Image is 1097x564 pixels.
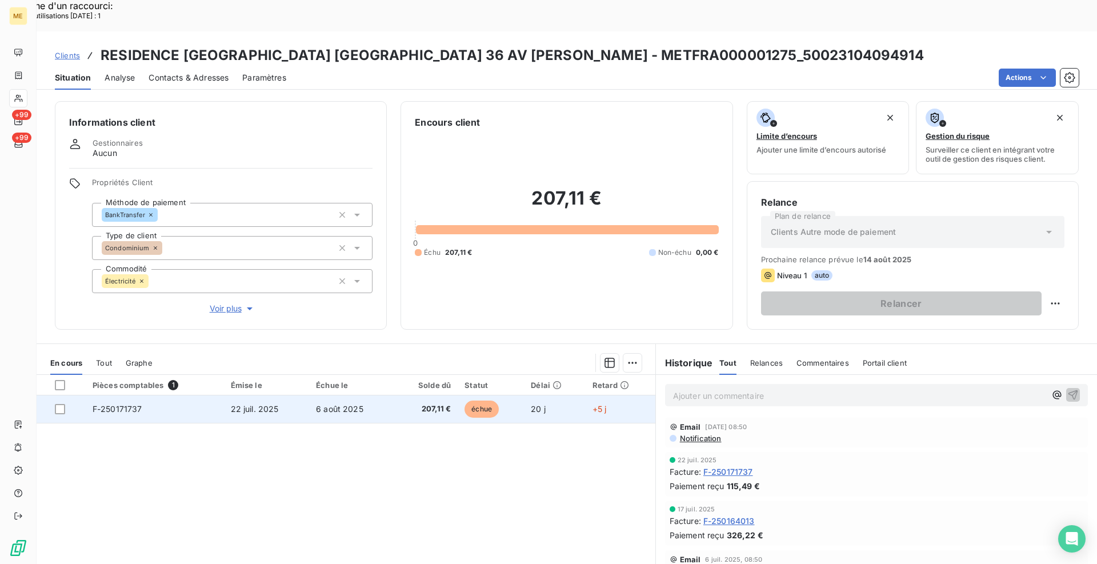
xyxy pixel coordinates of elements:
[531,381,579,390] div: Délai
[696,247,719,258] span: 0,00 €
[719,358,736,367] span: Tout
[101,45,924,66] h3: RESIDENCE [GEOGRAPHIC_DATA] [GEOGRAPHIC_DATA] 36 AV [PERSON_NAME] - METFRA000001275_50023104094914
[9,539,27,557] img: Logo LeanPay
[680,422,701,431] span: Email
[105,245,150,251] span: Condominium
[12,110,31,120] span: +99
[93,147,117,159] span: Aucun
[162,243,171,253] input: Ajouter une valeur
[105,72,135,83] span: Analyse
[415,187,718,221] h2: 207,11 €
[55,51,80,60] span: Clients
[999,69,1056,87] button: Actions
[670,466,701,478] span: Facture :
[92,302,373,315] button: Voir plus
[210,303,255,314] span: Voir plus
[750,358,783,367] span: Relances
[149,276,158,286] input: Ajouter une valeur
[415,115,480,129] h6: Encours client
[12,133,31,143] span: +99
[168,380,178,390] span: 1
[926,131,990,141] span: Gestion du risque
[96,358,112,367] span: Tout
[424,247,441,258] span: Échu
[670,515,701,527] span: Facture :
[761,195,1064,209] h6: Relance
[678,457,717,463] span: 22 juil. 2025
[727,480,760,492] span: 115,49 €
[316,404,363,414] span: 6 août 2025
[445,247,472,258] span: 207,11 €
[796,358,849,367] span: Commentaires
[756,145,886,154] span: Ajouter une limite d’encours autorisé
[658,247,691,258] span: Non-échu
[656,356,713,370] h6: Historique
[863,255,912,264] span: 14 août 2025
[747,101,910,174] button: Limite d’encoursAjouter une limite d’encours autorisé
[670,480,724,492] span: Paiement reçu
[158,210,167,220] input: Ajouter une valeur
[55,72,91,83] span: Situation
[771,226,896,238] span: Clients Autre mode de paiement
[705,556,762,563] span: 6 juil. 2025, 08:50
[863,358,907,367] span: Portail client
[465,381,517,390] div: Statut
[592,381,648,390] div: Retard
[465,401,499,418] span: échue
[1058,525,1086,553] div: Open Intercom Messenger
[592,404,607,414] span: +5 j
[231,404,279,414] span: 22 juil. 2025
[9,112,27,130] a: +99
[727,529,763,541] span: 326,22 €
[69,115,373,129] h6: Informations client
[756,131,817,141] span: Limite d’encours
[401,403,451,415] span: 207,11 €
[670,529,724,541] span: Paiement reçu
[703,515,755,527] span: F-250164013
[92,178,373,194] span: Propriétés Client
[93,138,143,147] span: Gestionnaires
[413,238,418,247] span: 0
[149,72,229,83] span: Contacts & Adresses
[9,135,27,153] a: +99
[401,381,451,390] div: Solde dû
[703,466,753,478] span: F-250171737
[811,270,833,281] span: auto
[680,555,701,564] span: Email
[761,291,1042,315] button: Relancer
[93,404,142,414] span: F-250171737
[93,380,217,390] div: Pièces comptables
[242,72,286,83] span: Paramètres
[777,271,807,280] span: Niveau 1
[126,358,153,367] span: Graphe
[926,145,1069,163] span: Surveiller ce client en intégrant votre outil de gestion des risques client.
[231,381,302,390] div: Émise le
[761,255,1064,264] span: Prochaine relance prévue le
[316,381,387,390] div: Échue le
[105,278,136,285] span: Électricité
[705,423,747,430] span: [DATE] 08:50
[50,358,82,367] span: En cours
[916,101,1079,174] button: Gestion du risqueSurveiller ce client en intégrant votre outil de gestion des risques client.
[678,506,715,513] span: 17 juil. 2025
[55,50,80,61] a: Clients
[531,404,546,414] span: 20 j
[105,211,145,218] span: BankTransfer
[679,434,722,443] span: Notification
